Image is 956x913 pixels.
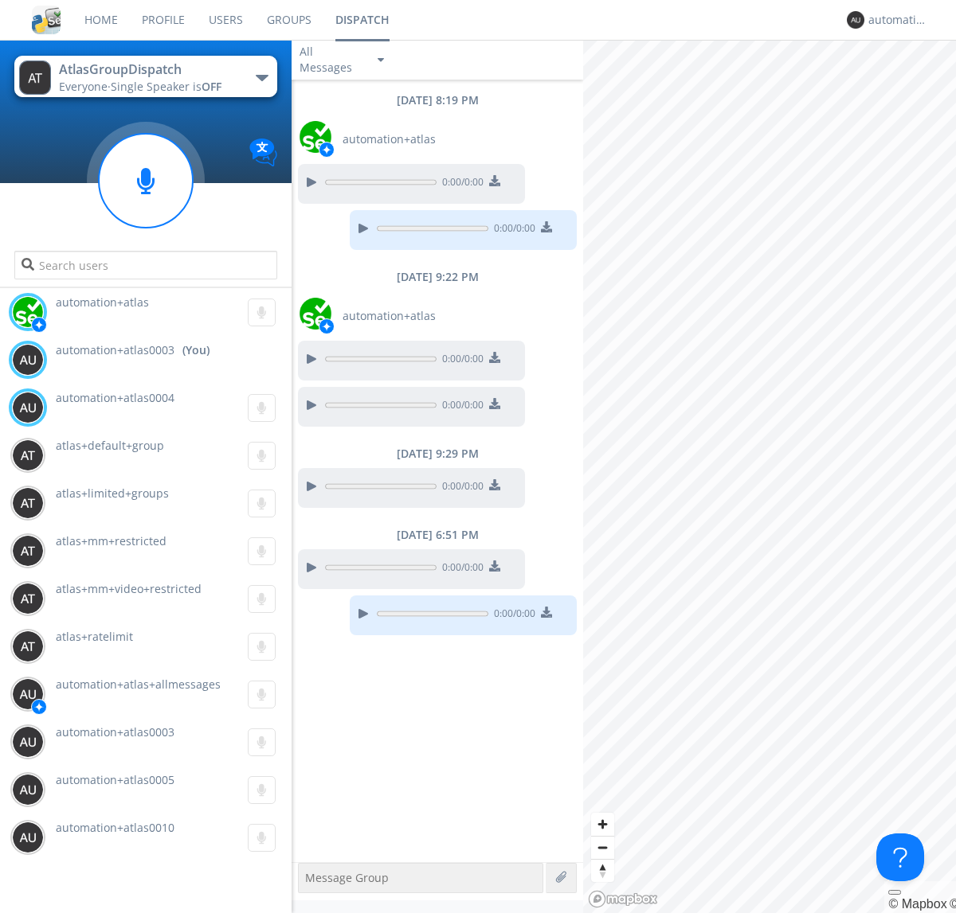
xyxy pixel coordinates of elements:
[292,527,583,543] div: [DATE] 6:51 PM
[437,560,484,578] span: 0:00 / 0:00
[868,12,928,28] div: automation+atlas0003
[888,897,946,911] a: Mapbox
[56,438,164,453] span: atlas+default+group
[292,92,583,108] div: [DATE] 8:19 PM
[12,535,44,567] img: 373638.png
[56,629,133,644] span: atlas+ratelimit
[19,60,51,95] img: 373638.png
[56,390,174,405] span: automation+atlas0004
[56,533,167,548] span: atlas+mm+restricted
[489,398,500,409] img: download media button
[14,251,276,279] input: Search users
[249,139,277,166] img: Translation enabled
[489,175,500,186] img: download media button
[111,79,221,94] span: Single Speaker is
[292,446,583,462] div: [DATE] 9:29 PM
[12,774,44,806] img: 373638.png
[182,342,210,358] div: (You)
[56,581,202,596] span: atlas+mm+video+restricted
[59,79,238,95] div: Everyone ·
[12,583,44,615] img: 373638.png
[591,859,614,882] button: Reset bearing to north
[12,726,44,758] img: 373638.png
[56,295,149,310] span: automation+atlas
[12,392,44,423] img: 373638.png
[14,56,276,97] button: AtlasGroupDispatchEveryone·Single Speaker isOFF
[56,486,169,501] span: atlas+limited+groups
[343,131,436,147] span: automation+atlas
[489,479,500,490] img: download media button
[489,560,500,572] img: download media button
[847,11,864,29] img: 373638.png
[378,58,384,62] img: caret-down-sm.svg
[591,813,614,836] button: Zoom in
[541,221,552,232] img: download media button
[292,269,583,285] div: [DATE] 9:22 PM
[343,308,436,324] span: automation+atlas
[489,352,500,363] img: download media button
[56,820,174,835] span: automation+atlas0010
[32,6,61,34] img: cddb5a64eb264b2086981ab96f4c1ba7
[56,677,221,692] span: automation+atlas+allmessages
[56,772,174,787] span: automation+atlas0005
[12,439,44,471] img: 373638.png
[488,607,535,624] span: 0:00 / 0:00
[488,221,535,239] span: 0:00 / 0:00
[56,342,174,358] span: automation+atlas0003
[12,630,44,662] img: 373638.png
[437,352,484,369] span: 0:00 / 0:00
[12,344,44,376] img: 373638.png
[300,121,331,153] img: d2d01cd9b4174d08988066c6d424eccd
[12,821,44,853] img: 373638.png
[12,678,44,710] img: 373638.png
[437,479,484,497] span: 0:00 / 0:00
[591,837,614,859] span: Zoom out
[202,79,221,94] span: OFF
[591,836,614,859] button: Zoom out
[876,833,924,881] iframe: Toggle Customer Support
[588,890,658,908] a: Mapbox logo
[12,296,44,328] img: d2d01cd9b4174d08988066c6d424eccd
[59,60,238,79] div: AtlasGroupDispatch
[56,724,174,739] span: automation+atlas0003
[888,890,901,895] button: Toggle attribution
[591,860,614,882] span: Reset bearing to north
[437,398,484,416] span: 0:00 / 0:00
[300,44,363,76] div: All Messages
[437,175,484,193] span: 0:00 / 0:00
[12,487,44,519] img: 373638.png
[300,298,331,330] img: d2d01cd9b4174d08988066c6d424eccd
[541,607,552,618] img: download media button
